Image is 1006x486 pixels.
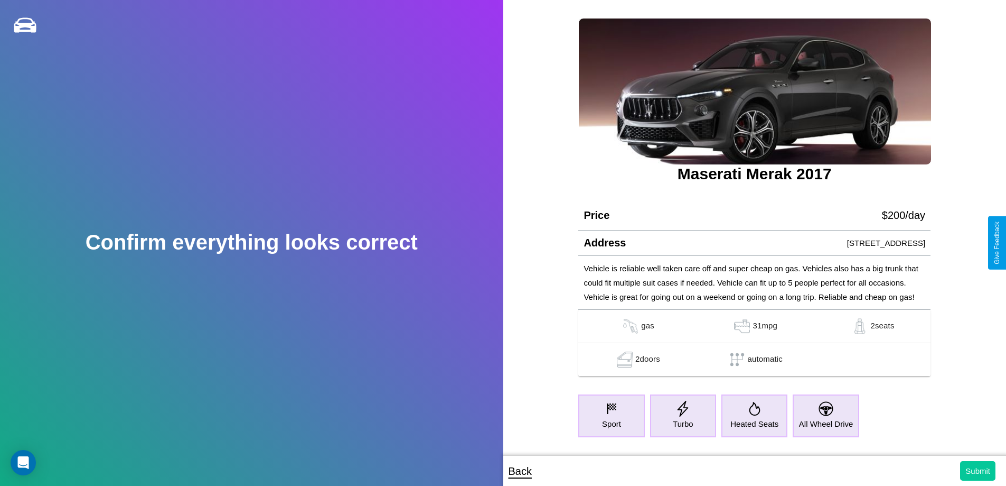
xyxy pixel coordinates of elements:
p: Vehicle is reliable well taken care off and super cheap on gas. Vehicles also has a big trunk tha... [584,261,925,304]
div: Open Intercom Messenger [11,450,36,475]
p: Heated Seats [730,417,778,431]
img: gas [614,352,635,368]
p: automatic [748,352,783,368]
p: 2 doors [635,352,660,368]
p: Turbo [673,417,693,431]
img: gas [849,318,870,334]
p: 31 mpg [753,318,777,334]
p: Back [509,462,532,481]
p: [STREET_ADDRESS] [847,236,925,250]
p: 2 seats [870,318,894,334]
h2: Confirm everything looks correct [86,231,418,254]
p: $ 200 /day [882,206,925,225]
div: Give Feedback [993,222,1001,264]
button: Submit [960,461,995,481]
h4: Price [584,209,609,222]
table: simple table [578,310,930,377]
img: gas [620,318,641,334]
p: gas [641,318,654,334]
h3: Maserati Merak 2017 [578,165,930,183]
h4: Address [584,237,626,249]
img: gas [731,318,753,334]
p: Sport [602,417,621,431]
p: All Wheel Drive [799,417,853,431]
